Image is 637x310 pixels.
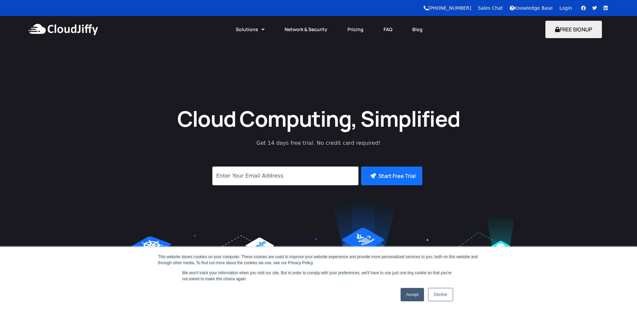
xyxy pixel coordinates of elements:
[374,22,402,37] a: FAQ
[478,5,503,11] a: Sales Chat
[401,288,424,301] a: Accept
[510,5,553,11] a: Knowledge Base
[158,254,479,266] div: This website stores cookies on your computer. These cookies are used to improve your website expe...
[168,105,469,132] h1: Cloud Computing, Simplified
[428,288,453,301] a: Decline
[545,21,602,38] button: FREE SIGNUP
[337,22,374,37] a: Pricing
[275,22,337,37] a: Network & Security
[545,26,602,33] a: FREE SIGNUP
[559,5,572,11] a: Login
[182,270,455,282] p: We won't track your information when you visit our site. But in order to comply with your prefere...
[226,22,275,37] a: Solutions
[424,5,471,11] a: [PHONE_NUMBER]
[402,22,433,37] a: Blog
[361,167,422,185] button: Start Free Trial
[212,167,358,185] input: Enter Your Email Address
[227,139,411,147] p: Get 14 days free trial. No credit card required!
